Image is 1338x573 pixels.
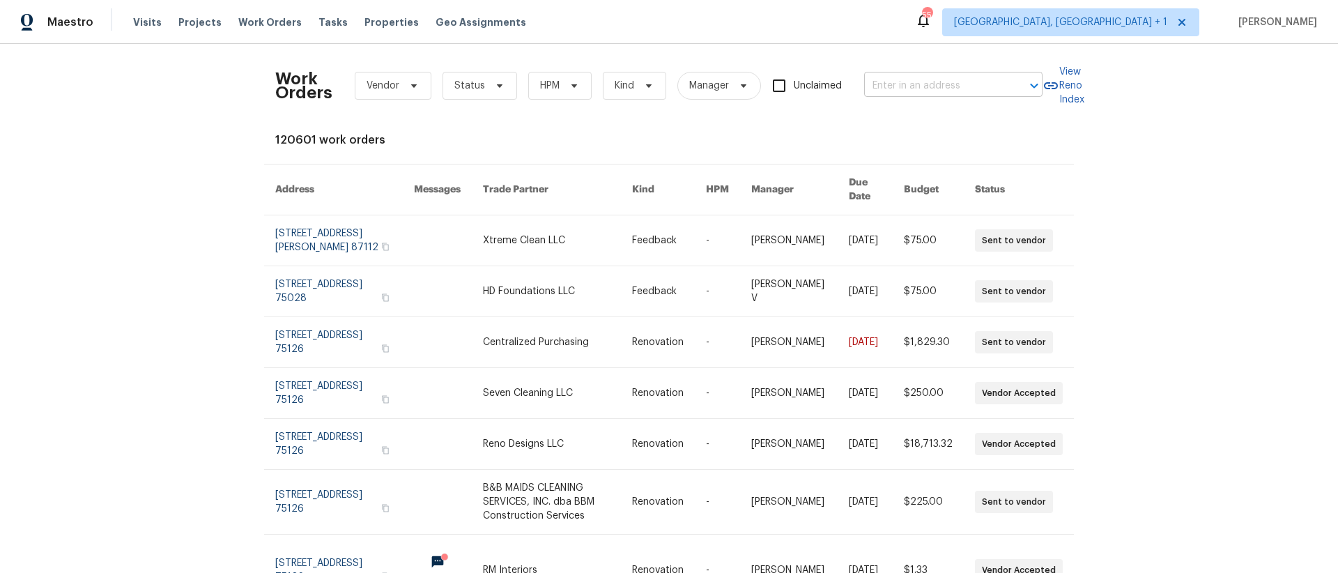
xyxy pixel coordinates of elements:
[838,165,893,215] th: Due Date
[472,368,620,419] td: Seven Cleaning LLC
[379,291,392,304] button: Copy Address
[621,419,695,470] td: Renovation
[540,79,560,93] span: HPM
[689,79,729,93] span: Manager
[893,165,964,215] th: Budget
[740,215,838,266] td: [PERSON_NAME]
[403,165,472,215] th: Messages
[621,317,695,368] td: Renovation
[379,502,392,514] button: Copy Address
[178,15,222,29] span: Projects
[954,15,1167,29] span: [GEOGRAPHIC_DATA], [GEOGRAPHIC_DATA] + 1
[275,72,332,100] h2: Work Orders
[695,368,740,419] td: -
[379,444,392,457] button: Copy Address
[695,266,740,317] td: -
[275,133,1063,147] div: 120601 work orders
[740,470,838,535] td: [PERSON_NAME]
[695,419,740,470] td: -
[740,266,838,317] td: [PERSON_NAME] V
[379,393,392,406] button: Copy Address
[379,342,392,355] button: Copy Address
[922,8,932,22] div: 55
[133,15,162,29] span: Visits
[472,266,620,317] td: HD Foundations LLC
[238,15,302,29] span: Work Orders
[695,215,740,266] td: -
[621,266,695,317] td: Feedback
[264,165,403,215] th: Address
[472,470,620,535] td: B&B MAIDS CLEANING SERVICES, INC. dba BBM Construction Services
[621,215,695,266] td: Feedback
[695,317,740,368] td: -
[621,165,695,215] th: Kind
[740,165,838,215] th: Manager
[740,368,838,419] td: [PERSON_NAME]
[1233,15,1317,29] span: [PERSON_NAME]
[472,419,620,470] td: Reno Designs LLC
[621,470,695,535] td: Renovation
[864,75,1003,97] input: Enter in an address
[621,368,695,419] td: Renovation
[964,165,1074,215] th: Status
[740,317,838,368] td: [PERSON_NAME]
[318,17,348,27] span: Tasks
[367,79,399,93] span: Vendor
[472,317,620,368] td: Centralized Purchasing
[472,215,620,266] td: Xtreme Clean LLC
[695,165,740,215] th: HPM
[615,79,634,93] span: Kind
[794,79,842,93] span: Unclaimed
[47,15,93,29] span: Maestro
[740,419,838,470] td: [PERSON_NAME]
[364,15,419,29] span: Properties
[379,240,392,253] button: Copy Address
[454,79,485,93] span: Status
[472,165,620,215] th: Trade Partner
[695,470,740,535] td: -
[436,15,526,29] span: Geo Assignments
[1024,76,1044,95] button: Open
[1043,65,1084,107] a: View Reno Index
